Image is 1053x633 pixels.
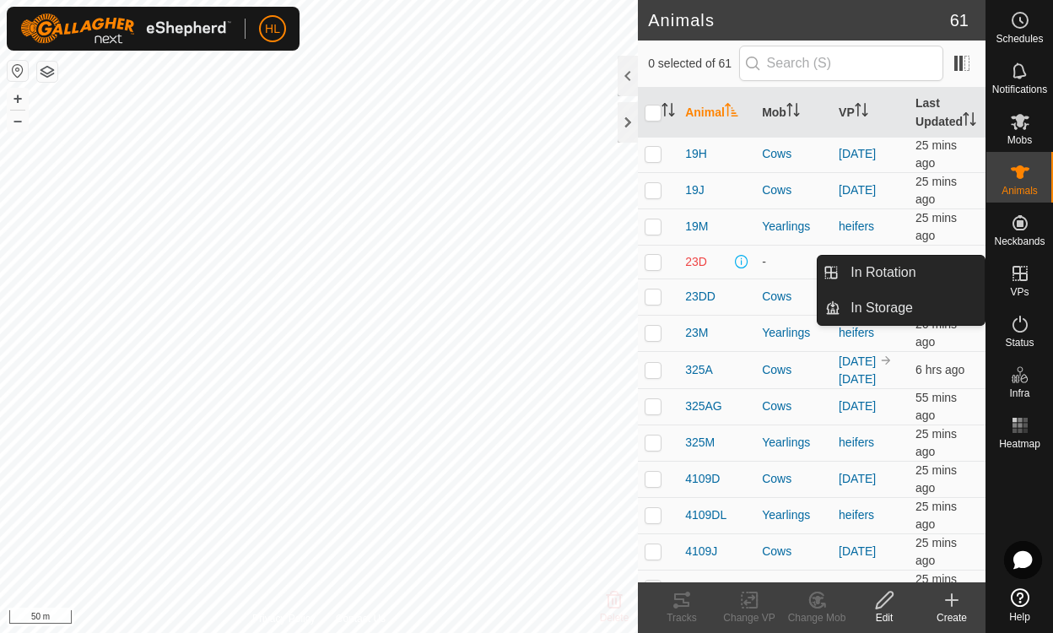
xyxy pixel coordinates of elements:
[879,354,893,367] img: to
[915,572,957,603] span: 14 Aug 2025, 7:04 pm
[986,582,1053,629] a: Help
[762,434,825,452] div: Yearlings
[685,145,707,163] span: 19H
[915,427,957,458] span: 14 Aug 2025, 7:04 pm
[265,20,280,38] span: HL
[762,543,825,560] div: Cows
[915,317,957,349] span: 14 Aug 2025, 7:04 pm
[855,105,868,119] p-sorticon: Activate to sort
[839,354,876,368] a: [DATE]
[839,544,876,558] a: [DATE]
[839,183,876,197] a: [DATE]
[915,175,957,206] span: 14 Aug 2025, 7:05 pm
[648,55,738,73] span: 0 selected of 61
[839,508,874,522] a: heifers
[915,363,964,376] span: 14 Aug 2025, 1:05 pm
[909,88,985,138] th: Last Updated
[336,611,386,626] a: Contact Us
[661,105,675,119] p-sorticon: Activate to sort
[20,14,231,44] img: Gallagher Logo
[999,439,1040,449] span: Heatmap
[915,463,957,495] span: 14 Aug 2025, 7:04 pm
[685,579,721,597] span: 4109M
[685,181,705,199] span: 19J
[818,256,985,289] li: In Rotation
[992,84,1047,95] span: Notifications
[685,398,722,415] span: 325AG
[685,506,726,524] span: 4109DL
[648,10,950,30] h2: Animals
[685,324,708,342] span: 23M
[762,470,825,488] div: Cows
[1009,388,1029,398] span: Infra
[850,298,913,318] span: In Storage
[850,262,915,283] span: In Rotation
[762,324,825,342] div: Yearlings
[762,506,825,524] div: Yearlings
[839,147,876,160] a: [DATE]
[839,581,874,594] a: heifers
[818,291,985,325] li: In Storage
[762,181,825,199] div: Cows
[950,8,969,33] span: 61
[915,391,957,422] span: 14 Aug 2025, 6:35 pm
[918,610,985,625] div: Create
[839,472,876,485] a: [DATE]
[840,291,985,325] a: In Storage
[1009,612,1030,622] span: Help
[839,436,874,449] a: heifers
[755,88,832,138] th: Mob
[915,138,957,170] span: 14 Aug 2025, 7:05 pm
[1010,287,1029,297] span: VPs
[839,399,876,413] a: [DATE]
[915,500,957,531] span: 14 Aug 2025, 7:04 pm
[685,434,715,452] span: 325M
[252,611,316,626] a: Privacy Policy
[994,236,1045,246] span: Neckbands
[685,218,708,235] span: 19M
[762,253,825,271] div: -
[685,470,720,488] span: 4109D
[1002,186,1038,196] span: Animals
[783,610,850,625] div: Change Mob
[762,288,825,306] div: Cows
[685,543,717,560] span: 4109J
[839,326,874,339] a: heifers
[762,579,825,597] div: Yearlings
[715,610,783,625] div: Change VP
[37,62,57,82] button: Map Layers
[786,105,800,119] p-sorticon: Activate to sort
[963,115,976,128] p-sorticon: Activate to sort
[8,61,28,81] button: Reset Map
[840,256,985,289] a: In Rotation
[762,361,825,379] div: Cows
[915,536,957,567] span: 14 Aug 2025, 7:04 pm
[648,610,715,625] div: Tracks
[762,218,825,235] div: Yearlings
[739,46,943,81] input: Search (S)
[685,288,715,306] span: 23DD
[8,89,28,109] button: +
[839,219,874,233] a: heifers
[832,88,909,138] th: VP
[850,610,918,625] div: Edit
[762,398,825,415] div: Cows
[8,111,28,131] button: –
[685,253,707,271] span: 23D
[915,211,957,242] span: 14 Aug 2025, 7:05 pm
[1005,338,1034,348] span: Status
[839,372,876,386] a: [DATE]
[1007,135,1032,145] span: Mobs
[678,88,755,138] th: Animal
[685,361,713,379] span: 325A
[725,105,738,119] p-sorticon: Activate to sort
[996,34,1043,44] span: Schedules
[762,145,825,163] div: Cows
